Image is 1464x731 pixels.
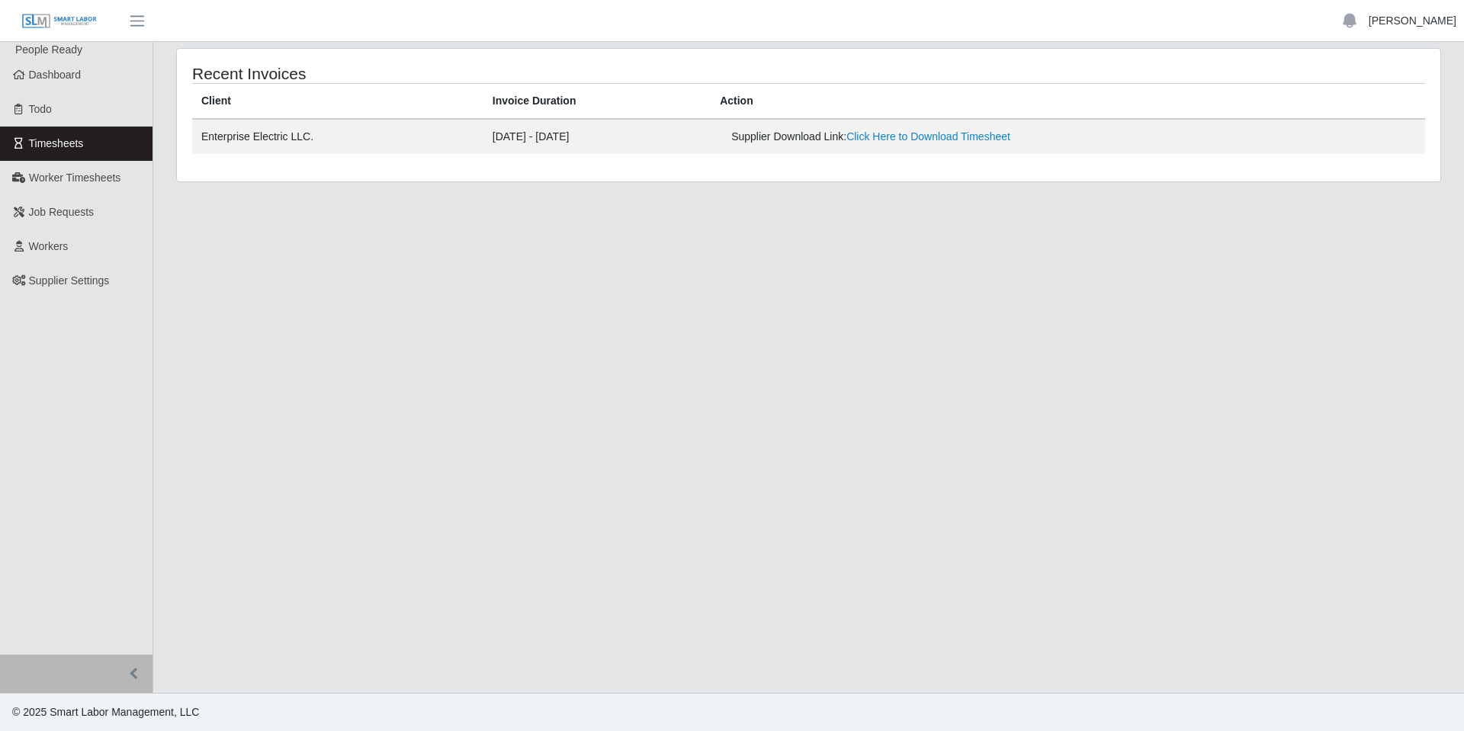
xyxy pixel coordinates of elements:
[21,13,98,30] img: SLM Logo
[192,84,483,120] th: Client
[15,43,82,56] span: People Ready
[711,84,1425,120] th: Action
[29,240,69,252] span: Workers
[29,172,120,184] span: Worker Timesheets
[483,84,711,120] th: Invoice Duration
[29,206,95,218] span: Job Requests
[29,274,110,287] span: Supplier Settings
[29,137,84,149] span: Timesheets
[483,119,711,154] td: [DATE] - [DATE]
[29,69,82,81] span: Dashboard
[1369,13,1456,29] a: [PERSON_NAME]
[12,706,199,718] span: © 2025 Smart Labor Management, LLC
[29,103,52,115] span: Todo
[846,130,1010,143] a: Click Here to Download Timesheet
[731,129,1173,145] div: Supplier Download Link:
[192,64,692,83] h4: Recent Invoices
[192,119,483,154] td: Enterprise Electric LLC.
